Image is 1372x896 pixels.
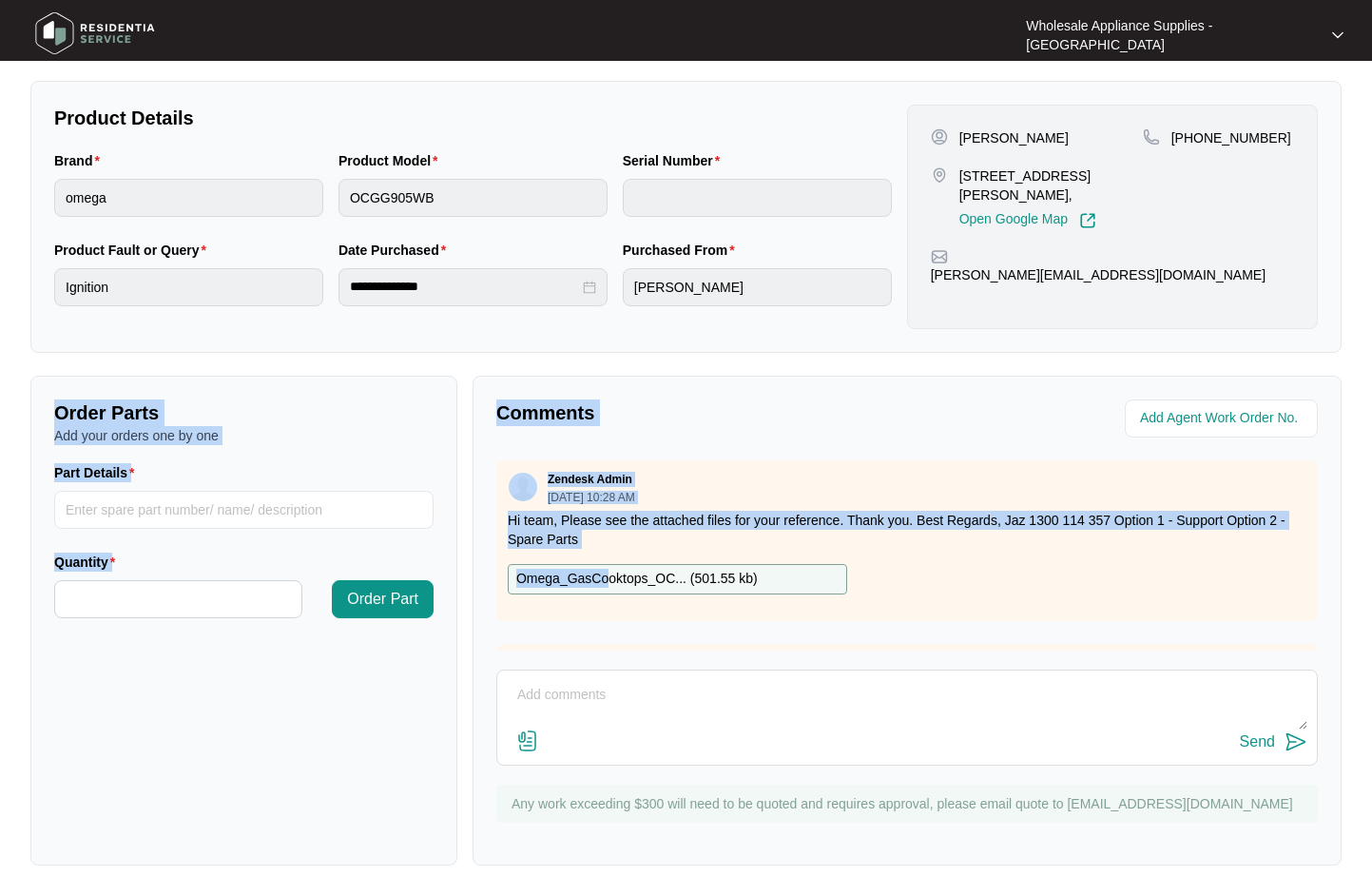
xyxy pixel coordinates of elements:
input: Product Fault or Query [54,268,323,306]
label: Part Details [54,463,143,482]
input: Brand [54,179,323,217]
p: Zendesk Admin [548,472,632,487]
label: Product Model [338,151,446,170]
img: dropdown arrow [1332,30,1343,40]
p: [PERSON_NAME][EMAIL_ADDRESS][DOMAIN_NAME] [931,265,1266,284]
input: Product Model [338,179,608,217]
input: Quantity [55,581,301,617]
label: Brand [54,151,107,170]
div: Send [1240,733,1275,750]
p: Order Parts [54,399,434,426]
img: user.svg [509,473,537,501]
p: Comments [496,399,894,426]
label: Purchased From [623,241,743,260]
img: user-pin [931,128,948,146]
img: map-pin [931,166,948,184]
a: Open Google Map [959,212,1096,229]
p: Hi team, Please see the attached files for your reference. Thank you. Best Regards, Jaz 1300 114 ... [508,511,1306,549]
input: Purchased From [623,268,892,306]
button: Send [1240,730,1307,755]
input: Date Purchased [350,277,579,297]
label: Serial Number [623,151,727,170]
p: [STREET_ADDRESS][PERSON_NAME], [959,166,1143,205]
button: Order Part [332,580,434,618]
span: Order Part [347,588,418,611]
p: Product Details [54,105,892,131]
p: Add your orders one by one [54,426,434,445]
img: send-icon.svg [1285,730,1307,753]
input: Serial Number [623,179,892,217]
p: Wholesale Appliance Supplies - [GEOGRAPHIC_DATA] [1026,16,1315,54]
label: Date Purchased [338,241,454,260]
p: Omega_GasCooktops_OC... ( 501.55 kb ) [516,569,758,590]
label: Product Fault or Query [54,241,214,260]
img: map-pin [931,248,948,265]
input: Add Agent Work Order No. [1140,407,1306,430]
label: Quantity [54,553,123,572]
p: [DATE] 10:28 AM [548,492,635,503]
img: map-pin [1143,128,1160,146]
p: [PERSON_NAME] [959,128,1069,147]
img: residentia service logo [29,5,162,62]
p: Any work exceeding $300 will need to be quoted and requires approval, please email quote to [EMAI... [512,794,1308,813]
input: Part Details [54,491,434,529]
img: file-attachment-doc.svg [516,730,539,752]
p: [PHONE_NUMBER] [1171,128,1291,147]
img: Link-External [1079,212,1096,229]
